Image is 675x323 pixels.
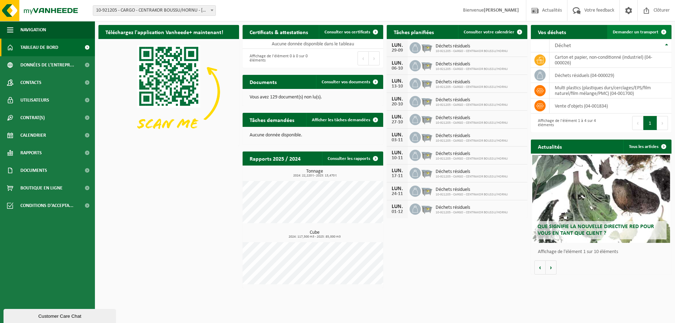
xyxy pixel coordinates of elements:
p: Vous avez 129 document(s) non lu(s). [250,95,376,100]
div: LUN. [390,168,404,174]
img: WB-2500-GAL-GY-04 [421,77,433,89]
img: WB-2500-GAL-GY-04 [421,167,433,179]
span: Déchets résiduels [436,151,508,157]
button: Next [657,116,668,130]
a: Consulter vos documents [316,75,382,89]
div: 17-11 [390,174,404,179]
div: Affichage de l'élément 1 à 4 sur 4 éléments [534,115,598,131]
a: Demander un transport [607,25,671,39]
div: 10-11 [390,156,404,161]
a: Tous les articles [623,140,671,154]
button: Vorige [534,260,546,274]
span: 10-921205 - CARGO - CENTRAKOR BOUSSU/HORNU [436,175,508,179]
img: WB-2500-GAL-GY-04 [421,41,433,53]
button: Next [369,51,380,65]
h2: Documents [243,75,284,89]
h2: Certificats & attestations [243,25,315,39]
div: LUN. [390,43,404,48]
p: Affichage de l'élément 1 sur 10 éléments [538,250,668,254]
span: Demander un transport [613,30,658,34]
a: Consulter votre calendrier [458,25,527,39]
span: 10-921205 - CARGO - CENTRAKOR BOUSSU/HORNU [436,139,508,143]
img: WB-2500-GAL-GY-04 [421,113,433,125]
div: 13-10 [390,84,404,89]
span: Contrat(s) [20,109,45,127]
h2: Vos déchets [531,25,573,39]
div: LUN. [390,114,404,120]
span: Déchets résiduels [436,44,508,49]
div: LUN. [390,132,404,138]
h2: Tâches planifiées [387,25,441,39]
div: LUN. [390,78,404,84]
span: Consulter vos documents [322,80,370,84]
td: multi plastics (plastiques durs/cerclages/EPS/film naturel/film mélange/PMC) (04-001700) [549,83,671,98]
span: Déchets résiduels [436,62,508,67]
span: Que signifie la nouvelle directive RED pour vous en tant que client ? [538,224,654,236]
div: 06-10 [390,66,404,71]
span: Déchets résiduels [436,205,508,211]
h2: Tâches demandées [243,113,301,127]
img: WB-2500-GAL-GY-04 [421,131,433,143]
span: Déchets résiduels [436,115,508,121]
span: 10-921205 - CARGO - CENTRAKOR BOUSSU/HORNU [436,85,508,89]
span: 10-921205 - CARGO - CENTRAKOR BOUSSU/HORNU - HORNU [93,5,216,16]
img: WB-2500-GAL-GY-04 [421,59,433,71]
span: Déchet [555,43,571,49]
span: 10-921205 - CARGO - CENTRAKOR BOUSSU/HORNU [436,121,508,125]
strong: [PERSON_NAME] [484,8,519,13]
span: 10-921205 - CARGO - CENTRAKOR BOUSSU/HORNU [436,211,508,215]
span: 10-921205 - CARGO - CENTRAKOR BOUSSU/HORNU - HORNU [93,6,216,15]
div: LUN. [390,96,404,102]
img: WB-2500-GAL-GY-04 [421,95,433,107]
td: Aucune donnée disponible dans le tableau [243,39,383,49]
span: Consulter vos certificats [324,30,370,34]
span: 10-921205 - CARGO - CENTRAKOR BOUSSU/HORNU [436,49,508,53]
td: vente d'objets (04-001834) [549,98,671,114]
span: Afficher les tâches demandées [312,118,370,122]
a: Consulter vos certificats [319,25,382,39]
div: 24-11 [390,192,404,196]
span: 10-921205 - CARGO - CENTRAKOR BOUSSU/HORNU [436,67,508,71]
img: Download de VHEPlus App [98,39,239,144]
h2: Téléchargez l'application Vanheede+ maintenant! [98,25,230,39]
span: 2024: 22,220 t - 2025: 13,470 t [246,174,383,177]
div: Affichage de l'élément 0 à 0 sur 0 éléments [246,51,309,66]
span: Déchets résiduels [436,133,508,139]
td: déchets résiduels (04-000029) [549,68,671,83]
button: Volgende [546,260,557,274]
span: 10-921205 - CARGO - CENTRAKOR BOUSSU/HORNU [436,103,508,107]
span: 2024: 117,500 m3 - 2025: 85,000 m3 [246,235,383,239]
span: Données de l'entrepr... [20,56,74,74]
span: Contacts [20,74,41,91]
span: Déchets résiduels [436,187,508,193]
span: Déchets résiduels [436,97,508,103]
span: 10-921205 - CARGO - CENTRAKOR BOUSSU/HORNU [436,193,508,197]
span: Navigation [20,21,46,39]
iframe: chat widget [4,308,117,323]
p: Aucune donnée disponible. [250,133,376,138]
td: carton et papier, non-conditionné (industriel) (04-000026) [549,52,671,68]
img: WB-2500-GAL-GY-04 [421,202,433,214]
span: Boutique en ligne [20,179,63,197]
h3: Cube [246,230,383,239]
a: Que signifie la nouvelle directive RED pour vous en tant que client ? [532,155,670,243]
a: Consulter les rapports [322,151,382,166]
span: Tableau de bord [20,39,58,56]
div: LUN. [390,60,404,66]
div: 20-10 [390,102,404,107]
span: Conditions d'accepta... [20,197,73,214]
button: Previous [632,116,643,130]
div: 27-10 [390,120,404,125]
h2: Actualités [531,140,569,153]
button: 1 [643,116,657,130]
span: 10-921205 - CARGO - CENTRAKOR BOUSSU/HORNU [436,157,508,161]
span: Documents [20,162,47,179]
span: Déchets résiduels [436,79,508,85]
img: WB-2500-GAL-GY-04 [421,149,433,161]
div: LUN. [390,204,404,209]
span: Utilisateurs [20,91,49,109]
h3: Tonnage [246,169,383,177]
span: Déchets résiduels [436,169,508,175]
span: Rapports [20,144,42,162]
